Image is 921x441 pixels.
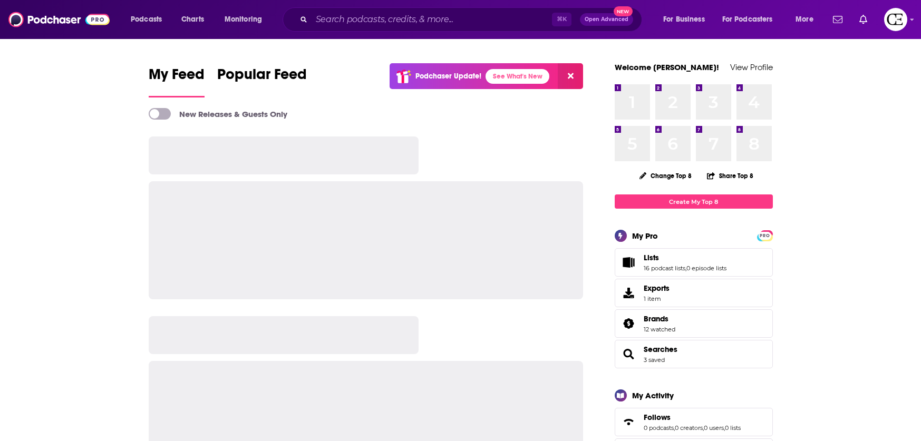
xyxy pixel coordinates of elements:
[644,264,685,272] a: 16 podcast lists
[644,413,741,422] a: Follows
[149,108,287,120] a: New Releases & Guests Only
[644,314,675,324] a: Brands
[674,424,675,432] span: ,
[644,253,659,262] span: Lists
[615,194,773,209] a: Create My Top 8
[225,12,262,27] span: Monitoring
[725,424,741,432] a: 0 lists
[724,424,725,432] span: ,
[615,279,773,307] a: Exports
[829,11,847,28] a: Show notifications dropdown
[884,8,907,31] img: User Profile
[618,286,639,300] span: Exports
[884,8,907,31] button: Show profile menu
[217,65,307,97] a: Popular Feed
[8,9,110,30] img: Podchaser - Follow, Share and Rate Podcasts
[796,12,813,27] span: More
[722,12,773,27] span: For Podcasters
[788,11,827,28] button: open menu
[149,65,205,90] span: My Feed
[174,11,210,28] a: Charts
[580,13,633,26] button: Open AdvancedNew
[685,264,686,272] span: ,
[644,283,670,293] span: Exports
[884,8,907,31] span: Logged in as cozyearthaudio
[217,65,307,90] span: Popular Feed
[585,17,628,22] span: Open Advanced
[614,6,633,16] span: New
[706,165,754,186] button: Share Top 8
[663,12,705,27] span: For Business
[730,62,773,72] a: View Profile
[675,424,703,432] a: 0 creators
[618,347,639,361] a: Searches
[633,169,699,182] button: Change Top 8
[704,424,724,432] a: 0 users
[123,11,176,28] button: open menu
[615,309,773,338] span: Brands
[615,408,773,436] span: Follows
[644,314,668,324] span: Brands
[618,415,639,429] a: Follows
[618,255,639,270] a: Lists
[293,7,652,32] div: Search podcasts, credits, & more...
[486,69,549,84] a: See What's New
[632,390,674,400] div: My Activity
[855,11,871,28] a: Show notifications dropdown
[615,340,773,368] span: Searches
[217,11,276,28] button: open menu
[644,424,674,432] a: 0 podcasts
[644,253,726,262] a: Lists
[686,264,726,272] a: 0 episode lists
[656,11,718,28] button: open menu
[715,11,788,28] button: open menu
[759,231,771,239] a: PRO
[415,72,481,81] p: Podchaser Update!
[644,413,671,422] span: Follows
[615,248,773,277] span: Lists
[131,12,162,27] span: Podcasts
[644,295,670,302] span: 1 item
[632,231,658,241] div: My Pro
[181,12,204,27] span: Charts
[615,62,719,72] a: Welcome [PERSON_NAME]!
[312,11,552,28] input: Search podcasts, credits, & more...
[703,424,704,432] span: ,
[644,356,665,364] a: 3 saved
[644,326,675,333] a: 12 watched
[618,316,639,331] a: Brands
[552,13,571,26] span: ⌘ K
[759,232,771,240] span: PRO
[644,345,677,354] a: Searches
[149,65,205,97] a: My Feed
